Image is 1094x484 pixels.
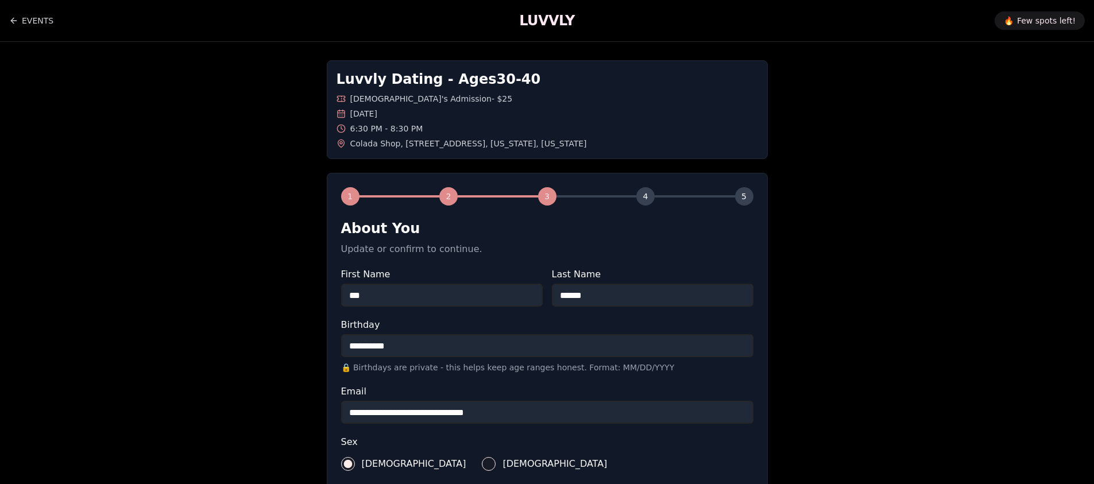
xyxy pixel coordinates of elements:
button: [DEMOGRAPHIC_DATA] [341,457,355,471]
p: Update or confirm to continue. [341,242,753,256]
label: Last Name [552,270,753,279]
span: [DEMOGRAPHIC_DATA]'s Admission - $25 [350,93,513,104]
label: Sex [341,437,753,447]
label: First Name [341,270,543,279]
span: Few spots left! [1017,15,1076,26]
span: [DEMOGRAPHIC_DATA] [502,459,607,468]
span: Colada Shop , [STREET_ADDRESS] , [US_STATE] , [US_STATE] [350,138,587,149]
div: 3 [538,187,556,206]
a: Back to events [9,9,53,32]
button: [DEMOGRAPHIC_DATA] [482,457,496,471]
label: Email [341,387,753,396]
div: 1 [341,187,359,206]
span: 🔥 [1004,15,1014,26]
label: Birthday [341,320,753,330]
h1: Luvvly Dating - Ages 30 - 40 [337,70,758,88]
div: 5 [735,187,753,206]
div: 2 [439,187,458,206]
span: 6:30 PM - 8:30 PM [350,123,423,134]
span: [DATE] [350,108,377,119]
span: [DEMOGRAPHIC_DATA] [362,459,466,468]
a: LUVVLY [519,11,574,30]
div: 4 [636,187,655,206]
h2: About You [341,219,753,238]
p: 🔒 Birthdays are private - this helps keep age ranges honest. Format: MM/DD/YYYY [341,362,753,373]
